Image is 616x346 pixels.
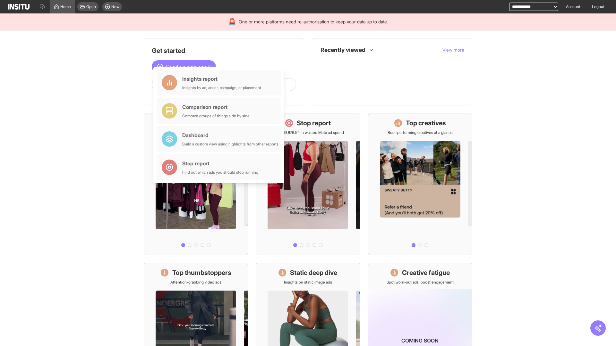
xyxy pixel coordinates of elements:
[182,103,250,111] div: Comparison report
[144,113,248,255] a: What's live nowSee all active ads instantly
[290,268,337,277] h1: Static deep dive
[152,46,296,55] h1: Get started
[388,130,453,135] p: Best-performing creatives at a glance
[8,4,30,10] img: Logo
[182,160,258,167] div: Stop report
[166,63,211,70] span: Create a new report
[182,131,278,139] div: Dashboard
[297,119,331,128] h1: Stop report
[368,113,472,255] a: Top creativesBest-performing creatives at a glance
[256,113,360,255] a: Stop reportSave £19,676.94 in wasted Meta ad spend
[182,113,250,119] div: Compare groups of things side by side
[228,17,236,26] div: 🚨
[86,4,96,9] span: Open
[182,170,258,175] div: Find out which ads you should stop running
[170,280,221,285] p: Attention-grabbing video ads
[182,75,261,83] div: Insights report
[111,4,119,9] span: New
[272,130,344,135] p: Save £19,676.94 in wasted Meta ad spend
[152,60,216,73] button: Create a new report
[442,47,464,53] button: View more
[182,142,278,147] div: Build a custom view using highlights from other reports
[284,280,332,285] p: Insights on static image ads
[60,4,71,9] span: Home
[239,19,388,25] span: One or more platforms need re-authorisation to keep your data up to date.
[172,268,231,277] h1: Top thumbstoppers
[182,85,261,90] div: Insights by ad, adset, campaign, or placement
[406,119,446,128] h1: Top creatives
